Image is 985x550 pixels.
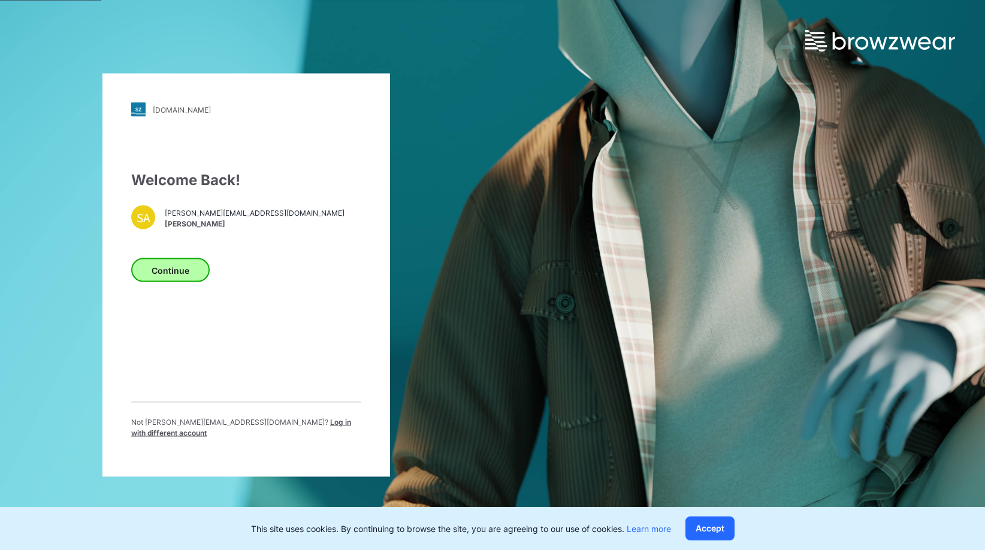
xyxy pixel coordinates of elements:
[131,102,146,117] img: stylezone-logo.562084cfcfab977791bfbf7441f1a819.svg
[805,30,955,52] img: browzwear-logo.e42bd6dac1945053ebaf764b6aa21510.svg
[131,417,361,439] p: Not [PERSON_NAME][EMAIL_ADDRESS][DOMAIN_NAME] ?
[131,102,361,117] a: [DOMAIN_NAME]
[131,170,361,191] div: Welcome Back!
[131,258,210,282] button: Continue
[131,206,155,229] div: SA
[685,516,735,540] button: Accept
[165,207,345,218] span: [PERSON_NAME][EMAIL_ADDRESS][DOMAIN_NAME]
[251,522,671,535] p: This site uses cookies. By continuing to browse the site, you are agreeing to our use of cookies.
[627,524,671,534] a: Learn more
[153,105,211,114] div: [DOMAIN_NAME]
[165,218,345,229] span: [PERSON_NAME]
